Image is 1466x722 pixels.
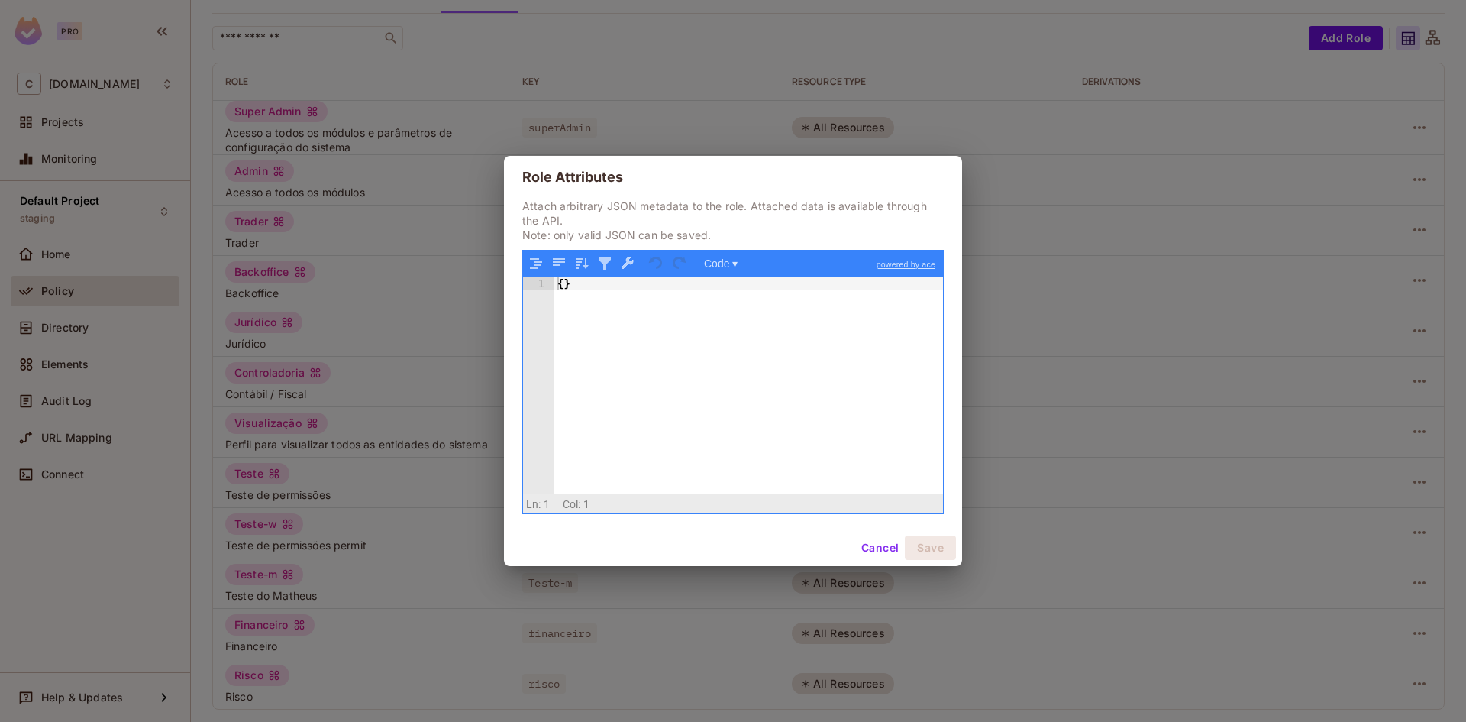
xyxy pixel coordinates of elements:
span: Col: [563,498,581,510]
button: Organizar os filhos [572,254,592,274]
a: powered by ace [869,251,943,278]
div: 1 [523,277,554,290]
p: Attach arbitrary JSON metadata to the role. Attached data is available through the API. Note: onl... [522,199,944,242]
button: Refazer (Ctrl+Shift+Z) [670,254,689,274]
button: Filtrar, ordenar ou transformar conteúdos [595,254,615,274]
button: Repare JSON: corrija aspas e caracteres de escape, remova comentários e notação JSONP, transforme... [618,254,638,274]
span: Ln: [526,498,541,510]
span: 1 [583,498,589,510]
button: Formate dados JSON, com recuo e feeds de linha adequados (Ctrl+I) [526,254,546,274]
button: Dados JSON compactos, remova todos os espaços em branco (Ctrl+Shift+I) [549,254,569,274]
button: Code ▾ [699,254,743,274]
button: Desfazer último ação (Ctrl+Z) [647,254,667,274]
button: Cancel [855,536,905,560]
h2: Role Attributes [504,156,962,199]
button: Save [905,536,956,560]
span: 1 [544,498,550,510]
